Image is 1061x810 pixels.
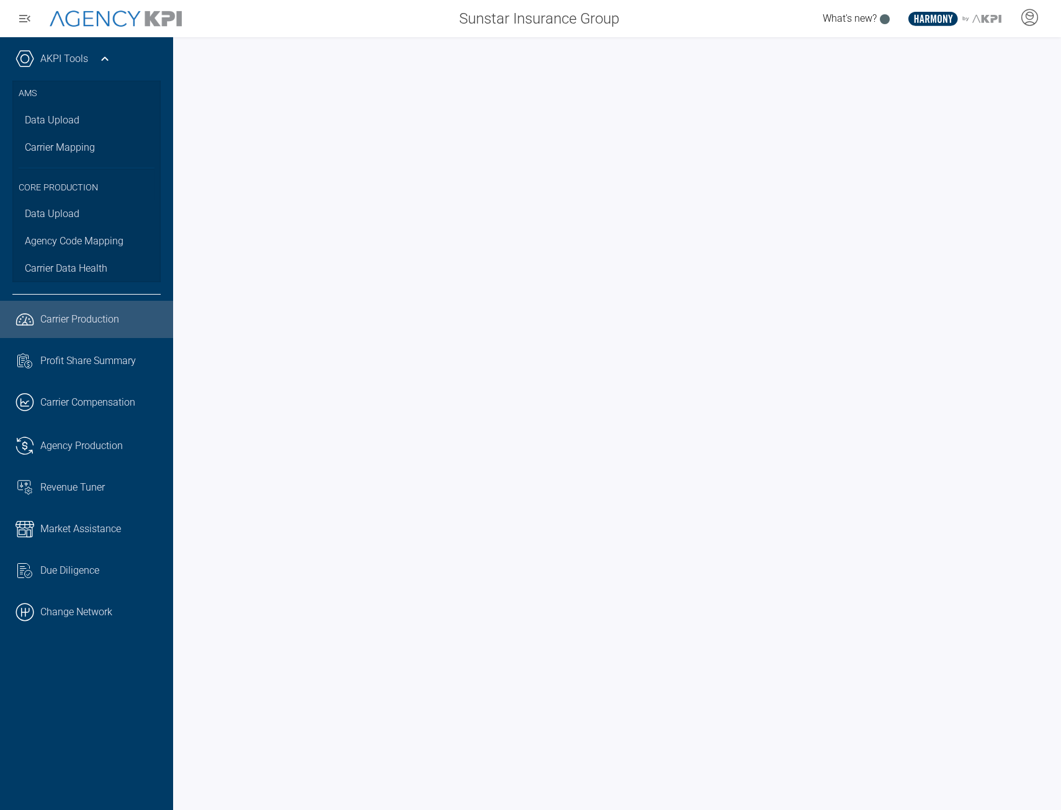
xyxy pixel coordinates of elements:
[40,51,88,66] a: AKPI Tools
[40,480,105,495] span: Revenue Tuner
[12,134,161,161] a: Carrier Mapping
[50,11,182,27] img: AgencyKPI
[12,228,161,255] a: Agency Code Mapping
[40,354,136,368] span: Profit Share Summary
[40,522,121,536] span: Market Assistance
[459,7,619,30] span: Sunstar Insurance Group
[19,81,154,107] h3: AMS
[823,12,877,24] span: What's new?
[12,200,161,228] a: Data Upload
[12,255,161,282] a: Carrier Data Health
[40,312,119,327] span: Carrier Production
[40,395,135,410] span: Carrier Compensation
[25,261,107,276] span: Carrier Data Health
[19,167,154,201] h3: Core Production
[12,107,161,134] a: Data Upload
[40,438,123,453] span: Agency Production
[40,563,99,578] span: Due Diligence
